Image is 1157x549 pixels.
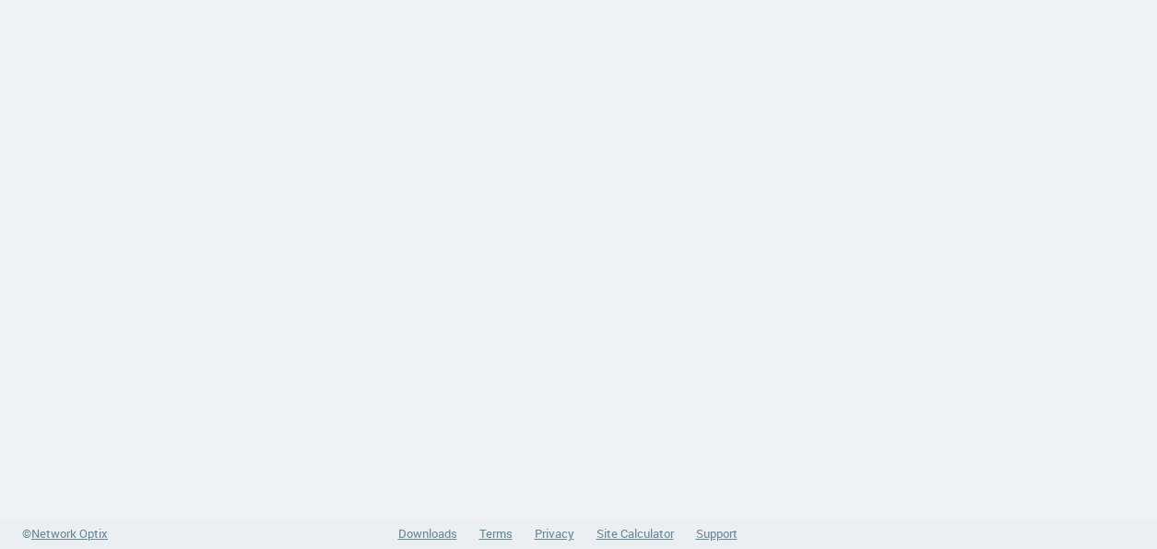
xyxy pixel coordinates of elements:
[696,525,738,542] a: Support
[479,525,513,542] a: Terms
[596,525,674,542] a: Site Calculator
[398,525,457,542] a: Downloads
[31,525,108,542] span: Network Optix
[535,525,574,542] a: Privacy
[22,525,108,543] a: ©Network Optix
